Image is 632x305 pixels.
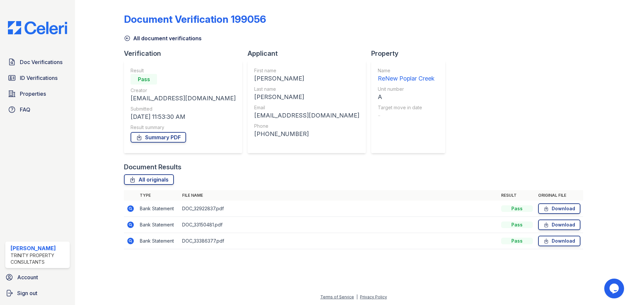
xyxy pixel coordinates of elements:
[179,201,498,217] td: DOC_32922837.pdf
[20,74,58,82] span: ID Verifications
[248,49,371,58] div: Applicant
[254,86,359,92] div: Last name
[131,124,236,131] div: Result summary
[3,271,72,284] a: Account
[501,221,533,228] div: Pass
[5,103,70,116] a: FAQ
[538,203,580,214] a: Download
[131,87,236,94] div: Creator
[320,294,354,299] a: Terms of Service
[131,106,236,112] div: Submitted
[124,162,181,172] div: Document Results
[137,201,179,217] td: Bank Statement
[137,233,179,249] td: Bank Statement
[20,58,62,66] span: Doc Verifications
[17,289,37,297] span: Sign out
[137,190,179,201] th: Type
[254,123,359,129] div: Phone
[179,190,498,201] th: File name
[124,174,174,185] a: All originals
[3,287,72,300] a: Sign out
[5,55,70,69] a: Doc Verifications
[371,49,451,58] div: Property
[538,220,580,230] a: Download
[378,92,435,102] div: A
[124,49,248,58] div: Verification
[131,74,157,85] div: Pass
[3,21,72,34] img: CE_Logo_Blue-a8612792a0a2168367f1c8372b55b34899dd931a85d93a1a3d3e32e68fde9ad4.png
[131,112,236,121] div: [DATE] 11:53:30 AM
[11,252,67,265] div: Trinity Property Consultants
[604,279,625,298] iframe: chat widget
[254,111,359,120] div: [EMAIL_ADDRESS][DOMAIN_NAME]
[124,34,202,42] a: All document verifications
[378,67,435,74] div: Name
[360,294,387,299] a: Privacy Policy
[498,190,535,201] th: Result
[137,217,179,233] td: Bank Statement
[378,86,435,92] div: Unit number
[501,205,533,212] div: Pass
[20,106,30,114] span: FAQ
[20,90,46,98] span: Properties
[131,132,186,143] a: Summary PDF
[254,67,359,74] div: First name
[179,233,498,249] td: DOC_33386377.pdf
[254,129,359,139] div: [PHONE_NUMBER]
[17,273,38,281] span: Account
[378,67,435,83] a: Name ReNew Poplar Creek
[356,294,358,299] div: |
[538,236,580,246] a: Download
[254,104,359,111] div: Email
[5,87,70,100] a: Properties
[131,94,236,103] div: [EMAIL_ADDRESS][DOMAIN_NAME]
[254,92,359,102] div: [PERSON_NAME]
[124,13,266,25] div: Document Verification 199056
[378,104,435,111] div: Target move in date
[501,238,533,244] div: Pass
[535,190,583,201] th: Original file
[5,71,70,85] a: ID Verifications
[179,217,498,233] td: DOC_33150481.pdf
[131,67,236,74] div: Result
[254,74,359,83] div: [PERSON_NAME]
[378,111,435,120] div: -
[11,244,67,252] div: [PERSON_NAME]
[378,74,435,83] div: ReNew Poplar Creek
